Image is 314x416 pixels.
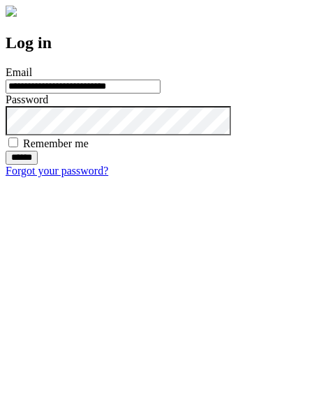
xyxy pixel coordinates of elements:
a: Forgot your password? [6,165,108,177]
label: Remember me [23,138,89,149]
h2: Log in [6,34,308,52]
label: Password [6,94,48,105]
label: Email [6,66,32,78]
img: logo-4e3dc11c47720685a147b03b5a06dd966a58ff35d612b21f08c02c0306f2b779.png [6,6,17,17]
